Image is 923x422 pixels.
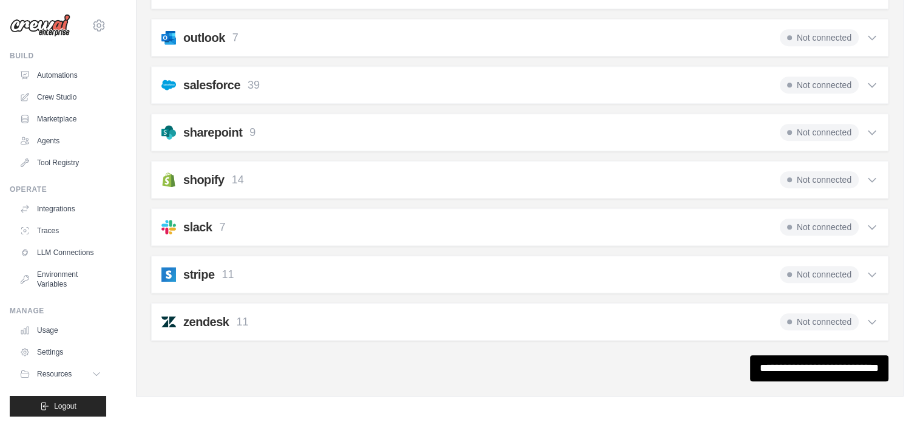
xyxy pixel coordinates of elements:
button: Logout [10,396,106,417]
h2: salesforce [183,77,240,94]
span: Not connected [780,124,859,141]
h2: outlook [183,29,225,46]
img: Logo [10,14,70,37]
img: stripe.svg [161,267,176,282]
div: Build [10,51,106,61]
p: 14 [232,172,244,188]
a: LLM Connections [15,243,106,262]
a: Marketplace [15,109,106,129]
h2: sharepoint [183,124,242,141]
h2: zendesk [183,313,229,330]
a: Agents [15,131,106,151]
span: Not connected [780,266,859,283]
img: shopify.svg [161,172,176,187]
h2: slack [183,219,212,236]
span: Not connected [780,29,859,46]
span: Logout [54,401,76,411]
p: 7 [232,30,238,46]
span: Not connected [780,219,859,236]
p: 11 [236,314,248,330]
a: Settings [15,342,106,362]
span: Not connected [780,171,859,188]
img: sharepoint.svg [161,125,176,140]
button: Resources [15,364,106,384]
a: Crew Studio [15,87,106,107]
div: Manage [10,306,106,316]
span: Resources [37,369,72,379]
a: Usage [15,321,106,340]
img: outlook.svg [161,30,176,45]
a: Traces [15,221,106,240]
h2: shopify [183,171,225,188]
span: Not connected [780,313,859,330]
a: Integrations [15,199,106,219]
p: 11 [221,267,234,283]
a: Tool Registry [15,153,106,172]
p: 7 [220,219,226,236]
p: 9 [249,124,255,141]
div: Operate [10,185,106,194]
span: Not connected [780,77,859,94]
p: 39 [248,77,260,94]
img: zendesk.svg [161,315,176,329]
img: slack.svg [161,220,176,234]
a: Automations [15,66,106,85]
img: salesforce.svg [161,78,176,92]
a: Environment Variables [15,265,106,294]
h2: stripe [183,266,214,283]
